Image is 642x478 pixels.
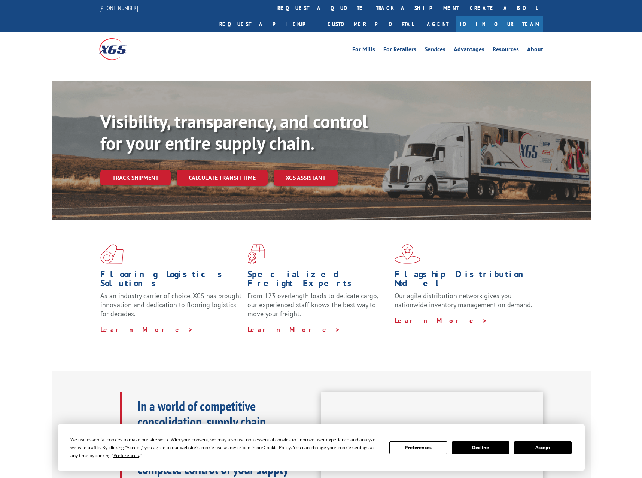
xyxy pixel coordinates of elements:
[419,16,456,32] a: Agent
[389,441,447,454] button: Preferences
[425,46,445,55] a: Services
[100,325,194,334] a: Learn More >
[247,291,389,325] p: From 123 overlength loads to delicate cargo, our experienced staff knows the best way to move you...
[177,170,268,186] a: Calculate transit time
[100,244,124,264] img: xgs-icon-total-supply-chain-intelligence-red
[352,46,375,55] a: For Mills
[100,110,368,155] b: Visibility, transparency, and control for your entire supply chain.
[247,270,389,291] h1: Specialized Freight Experts
[454,46,484,55] a: Advantages
[395,316,488,325] a: Learn More >
[395,244,420,264] img: xgs-icon-flagship-distribution-model-red
[456,16,543,32] a: Join Our Team
[70,436,380,459] div: We use essential cookies to make our site work. With your consent, we may also use non-essential ...
[100,270,242,291] h1: Flooring Logistics Solutions
[58,424,585,471] div: Cookie Consent Prompt
[247,325,341,334] a: Learn More >
[214,16,322,32] a: Request a pickup
[274,170,338,186] a: XGS ASSISTANT
[99,4,138,12] a: [PHONE_NUMBER]
[100,291,241,318] span: As an industry carrier of choice, XGS has brought innovation and dedication to flooring logistics...
[322,16,419,32] a: Customer Portal
[493,46,519,55] a: Resources
[383,46,416,55] a: For Retailers
[395,291,532,309] span: Our agile distribution network gives you nationwide inventory management on demand.
[514,441,572,454] button: Accept
[113,452,139,459] span: Preferences
[452,441,509,454] button: Decline
[264,444,291,451] span: Cookie Policy
[527,46,543,55] a: About
[100,170,171,185] a: Track shipment
[395,270,536,291] h1: Flagship Distribution Model
[247,244,265,264] img: xgs-icon-focused-on-flooring-red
